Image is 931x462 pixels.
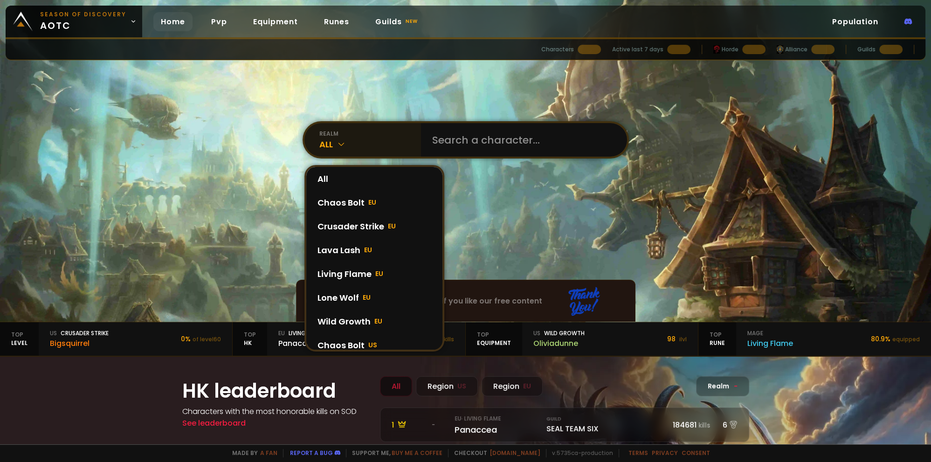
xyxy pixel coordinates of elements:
[698,322,931,356] a: TopRunemageLiving Flame80.9%equipped
[541,45,574,54] div: Characters
[182,376,369,406] h1: HK leaderboard
[628,449,648,457] a: Terms
[546,449,613,457] span: v. 5735ca - production
[193,335,221,343] small: of level 60
[466,322,698,356] a: TopequipmentusWild GrowthOliviadunne98 ilvl
[380,376,412,396] div: All
[612,45,663,54] div: Active last 7 days
[777,45,783,54] img: horde
[777,45,807,54] div: Alliance
[306,238,442,262] div: Lava Lash
[533,329,585,338] div: Wild Growth
[50,338,109,349] div: Bigsquirrel
[546,415,667,423] small: Guild
[477,331,511,339] span: Top
[368,198,376,207] span: EU
[363,293,371,303] span: EU
[857,45,876,54] div: Guilds
[227,449,277,457] span: Made by
[181,334,221,344] div: 0 %
[260,449,277,457] a: a fan
[713,45,738,54] div: Horde
[696,376,749,396] div: Realm
[747,338,793,349] div: Living Flame
[698,322,736,356] div: Rune
[306,214,442,238] div: Crusader Strike
[457,381,466,391] small: US
[404,16,420,27] small: new
[388,221,396,231] span: EU
[244,331,256,339] span: Top
[466,322,522,356] div: equipment
[416,376,478,396] div: Region
[825,12,886,31] a: Population
[364,245,372,255] span: EU
[182,406,369,417] h4: Characters with the most honorable kills on SOD
[482,376,543,396] div: Region
[427,123,616,157] input: Search a character...
[319,138,421,151] div: All
[523,381,531,391] small: EU
[50,329,109,338] div: Crusader Strike
[346,449,442,457] span: Support me,
[40,10,126,33] span: aotc
[306,191,442,214] div: Chaos Bolt
[306,310,442,333] div: Wild Growth
[319,130,421,138] div: realm
[6,6,142,37] a: Season of Discoveryaotc
[455,415,501,422] small: eu · Living Flame
[246,12,305,31] a: Equipment
[432,421,435,429] span: -
[11,331,28,339] span: Top
[892,335,920,343] small: equipped
[533,329,540,338] span: us
[490,449,540,457] a: [DOMAIN_NAME]
[679,335,687,343] small: ilvl
[682,449,710,457] a: Consent
[747,329,763,338] span: mage
[182,418,246,428] a: See leaderboard
[374,317,382,326] span: EU
[455,423,541,436] div: Panaccea
[306,167,442,191] div: All
[444,335,454,343] small: kills
[317,12,357,31] a: Runes
[652,449,678,457] a: Privacy
[368,340,377,350] span: US
[546,415,667,434] div: SEAL TEAM SIX
[533,338,585,349] div: Oliviadunne
[392,419,426,431] div: 1
[297,280,635,322] div: Consider disabling your ad blocker if you like our free content
[40,10,126,19] small: Season of Discovery
[233,322,465,356] a: TopHKeuLiving FlamePanaccea184681 kills
[667,334,687,344] div: 98
[698,421,710,430] small: kills
[713,419,738,431] div: 6
[734,381,738,391] span: -
[153,12,193,31] a: Home
[290,449,333,457] a: Report a bug
[375,269,383,279] span: EU
[278,329,285,338] span: eu
[448,449,540,457] span: Checkout
[713,45,720,54] img: horde
[392,449,442,457] a: Buy me a coffee
[278,329,324,338] div: Living Flame
[204,12,234,31] a: Pvp
[306,333,442,357] div: Chaos Bolt
[871,334,920,344] div: 80.9 %
[278,338,324,349] div: Panaccea
[368,12,427,31] a: Guildsnew
[710,331,725,339] span: Top
[380,407,749,442] a: 1 -eu· Living FlamePanaccea GuildSEAL TEAM SIX184681kills6
[306,286,442,310] div: Lone Wolf
[418,334,454,344] div: 184681
[233,322,267,356] div: HK
[50,329,57,338] span: us
[306,262,442,286] div: Living Flame
[673,420,697,430] span: 184681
